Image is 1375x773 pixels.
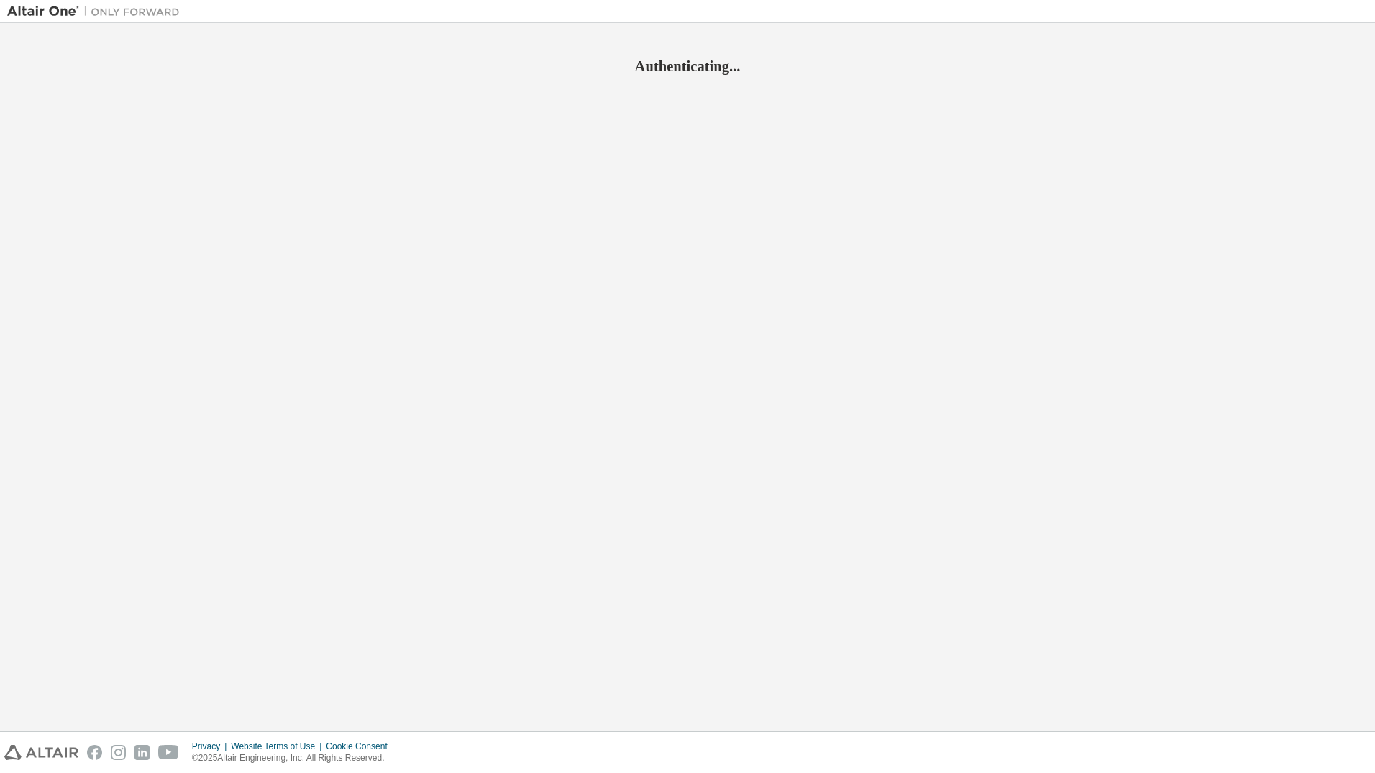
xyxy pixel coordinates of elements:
div: Cookie Consent [326,741,396,752]
img: linkedin.svg [134,745,150,760]
img: altair_logo.svg [4,745,78,760]
img: instagram.svg [111,745,126,760]
p: © 2025 Altair Engineering, Inc. All Rights Reserved. [192,752,396,764]
img: Altair One [7,4,187,19]
img: youtube.svg [158,745,179,760]
h2: Authenticating... [7,57,1368,76]
div: Privacy [192,741,231,752]
div: Website Terms of Use [231,741,326,752]
img: facebook.svg [87,745,102,760]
